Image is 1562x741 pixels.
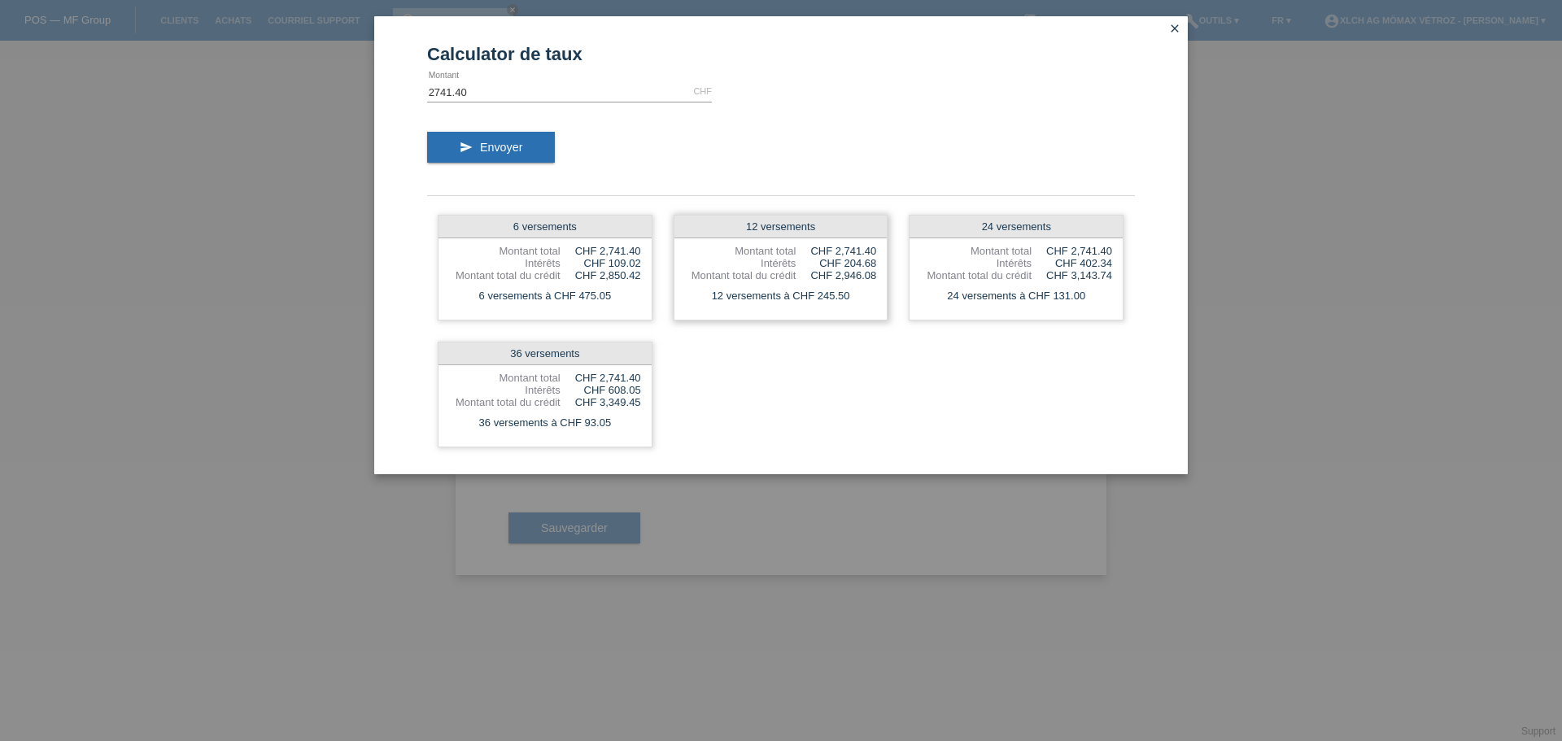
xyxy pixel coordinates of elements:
div: CHF 402.34 [1032,257,1112,269]
div: CHF 204.68 [796,257,876,269]
div: CHF 2,946.08 [796,269,876,281]
div: CHF 3,143.74 [1032,269,1112,281]
div: Montant total [685,245,796,257]
div: CHF 2,850.42 [561,269,641,281]
div: Montant total du crédit [685,269,796,281]
div: CHF 2,741.40 [561,372,641,384]
div: Montant total du crédit [449,269,561,281]
div: Montant total [449,372,561,384]
div: CHF 2,741.40 [1032,245,1112,257]
div: CHF [693,86,712,96]
h1: Calculator de taux [427,44,1135,64]
div: 24 versements à CHF 131.00 [910,286,1123,307]
i: send [460,141,473,154]
button: send Envoyer [427,132,555,163]
div: 12 versements [674,216,888,238]
div: Montant total du crédit [920,269,1032,281]
div: 6 versements [438,216,652,238]
div: 12 versements à CHF 245.50 [674,286,888,307]
span: Envoyer [480,141,522,154]
div: Intérêts [920,257,1032,269]
div: 24 versements [910,216,1123,238]
div: Intérêts [449,257,561,269]
div: 36 versements à CHF 93.05 [438,412,652,434]
a: close [1164,20,1185,39]
div: 36 versements [438,342,652,365]
div: CHF 109.02 [561,257,641,269]
div: CHF 2,741.40 [561,245,641,257]
div: Montant total [449,245,561,257]
div: CHF 608.05 [561,384,641,396]
div: Intérêts [449,384,561,396]
div: Intérêts [685,257,796,269]
div: Montant total du crédit [449,396,561,408]
div: CHF 2,741.40 [796,245,876,257]
div: CHF 3,349.45 [561,396,641,408]
i: close [1168,22,1181,35]
div: 6 versements à CHF 475.05 [438,286,652,307]
div: Montant total [920,245,1032,257]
